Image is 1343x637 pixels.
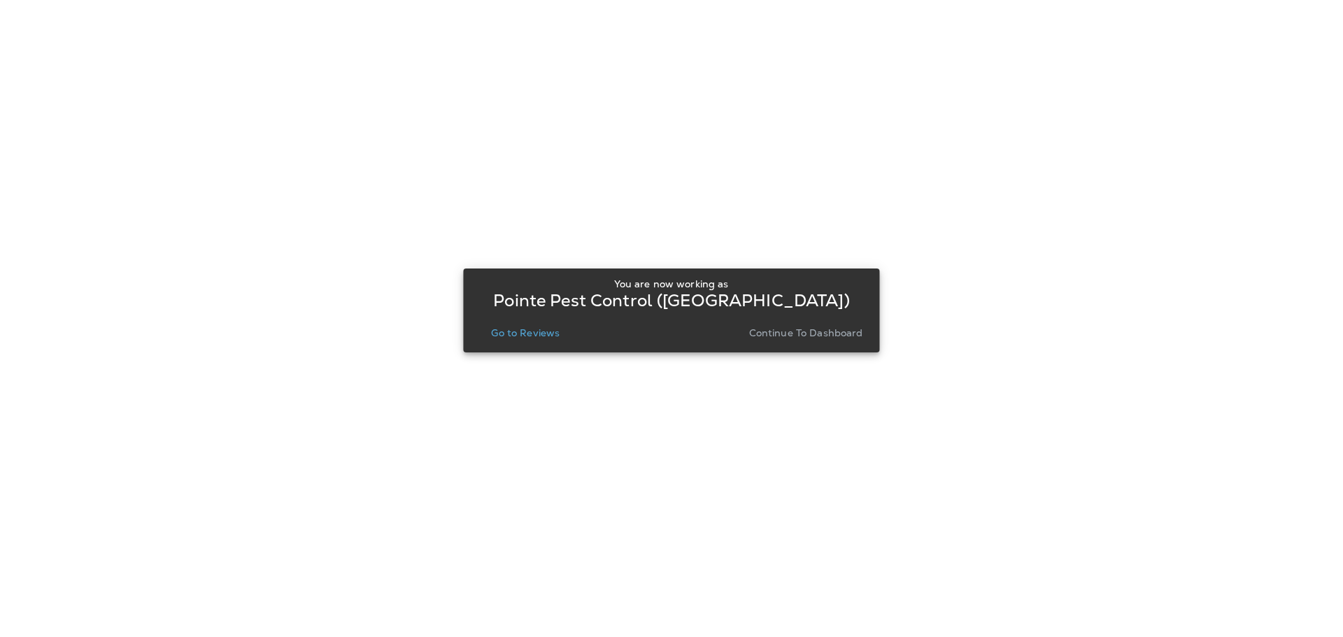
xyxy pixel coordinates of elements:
[749,327,863,338] p: Continue to Dashboard
[614,278,728,289] p: You are now working as
[744,323,869,343] button: Continue to Dashboard
[491,327,560,338] p: Go to Reviews
[485,323,565,343] button: Go to Reviews
[493,295,849,306] p: Pointe Pest Control ([GEOGRAPHIC_DATA])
